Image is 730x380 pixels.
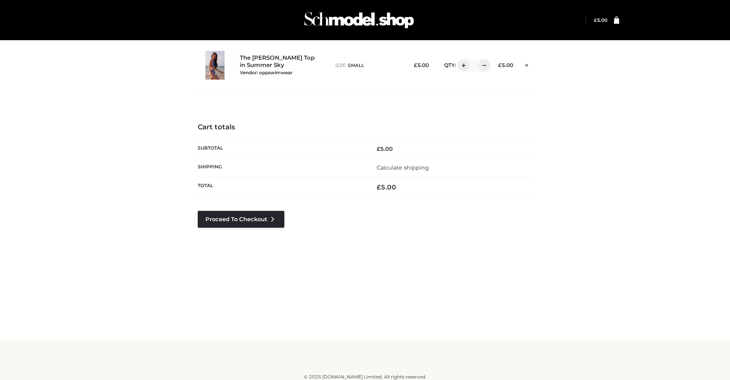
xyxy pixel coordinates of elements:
[377,145,380,152] span: £
[198,139,365,158] th: Subtotal
[521,59,532,69] a: Remove this item
[198,177,365,197] th: Total
[377,164,429,171] a: Calculate shipping
[594,17,607,23] bdi: 5.00
[302,5,417,35] img: Schmodel Admin 964
[348,62,364,68] span: SMALL
[335,62,401,69] p: size :
[498,62,502,68] span: £
[377,183,381,191] span: £
[240,70,292,75] small: Vendor: oppswimwear
[198,123,533,132] h4: Cart totals
[498,62,513,68] bdi: 5.00
[414,62,417,68] span: £
[414,62,429,68] bdi: 5.00
[198,211,284,228] a: Proceed to Checkout
[240,54,319,76] a: The [PERSON_NAME] Top in Summer SkyVendor: oppswimwear
[377,183,396,191] bdi: 5.00
[377,145,393,152] bdi: 5.00
[594,17,607,23] a: £5.00
[198,158,365,177] th: Shipping
[594,17,597,23] span: £
[436,59,485,72] div: QTY:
